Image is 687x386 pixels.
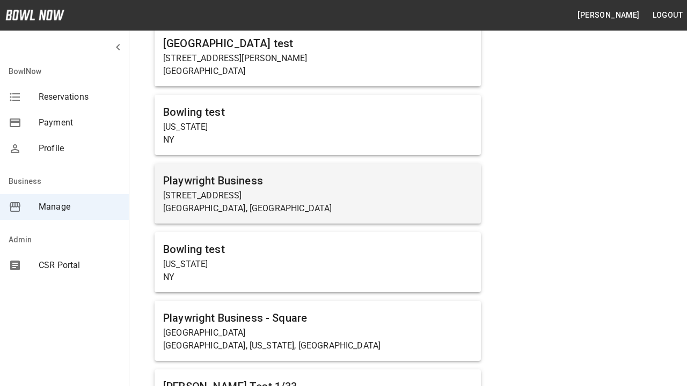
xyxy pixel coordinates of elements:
span: Payment [39,116,120,129]
h6: Bowling test [163,241,472,258]
p: [GEOGRAPHIC_DATA] [163,65,472,78]
button: [PERSON_NAME] [573,5,644,25]
span: Profile [39,142,120,155]
p: [US_STATE] [163,258,472,271]
p: NY [163,133,472,146]
img: logo [5,10,64,20]
span: Manage [39,201,120,213]
span: Reservations [39,91,120,103]
p: [STREET_ADDRESS] [163,189,472,202]
span: CSR Portal [39,259,120,272]
button: Logout [648,5,687,25]
h6: Playwright Business [163,172,472,189]
p: NY [163,271,472,284]
p: [GEOGRAPHIC_DATA] [163,326,472,339]
h6: [GEOGRAPHIC_DATA] test [163,35,472,52]
h6: Bowling test [163,103,472,121]
p: [STREET_ADDRESS][PERSON_NAME] [163,52,472,65]
p: [GEOGRAPHIC_DATA], [US_STATE], [GEOGRAPHIC_DATA] [163,339,472,352]
h6: Playwright Business - Square [163,309,472,326]
p: [US_STATE] [163,121,472,133]
p: [GEOGRAPHIC_DATA], [GEOGRAPHIC_DATA] [163,202,472,215]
